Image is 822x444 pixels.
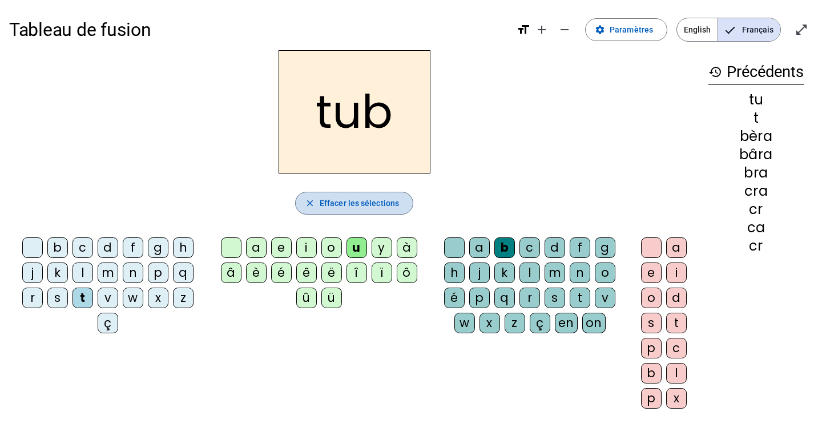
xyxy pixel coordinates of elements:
[321,288,342,308] div: ü
[469,263,490,283] div: j
[595,263,615,283] div: o
[246,263,267,283] div: è
[72,237,93,258] div: c
[444,288,465,308] div: é
[372,237,392,258] div: y
[545,263,565,283] div: m
[570,263,590,283] div: n
[295,192,413,215] button: Effacer les sélections
[708,184,804,198] div: cra
[98,288,118,308] div: v
[708,130,804,143] div: bèra
[676,18,781,42] mat-button-toggle-group: Language selection
[246,237,267,258] div: a
[494,288,515,308] div: q
[595,25,605,35] mat-icon: settings
[72,288,93,308] div: t
[98,263,118,283] div: m
[545,237,565,258] div: d
[296,288,317,308] div: û
[279,50,430,173] h2: tub
[271,263,292,283] div: é
[47,263,68,283] div: k
[123,237,143,258] div: f
[519,263,540,283] div: l
[708,221,804,235] div: ca
[666,237,687,258] div: a
[321,263,342,283] div: ë
[98,313,118,333] div: ç
[519,237,540,258] div: c
[530,313,550,333] div: ç
[173,237,194,258] div: h
[469,288,490,308] div: p
[641,338,662,358] div: p
[173,263,194,283] div: q
[666,288,687,308] div: d
[148,263,168,283] div: p
[22,288,43,308] div: r
[558,23,571,37] mat-icon: remove
[271,237,292,258] div: e
[641,388,662,409] div: p
[173,288,194,308] div: z
[595,237,615,258] div: g
[148,288,168,308] div: x
[641,288,662,308] div: o
[296,237,317,258] div: i
[346,263,367,283] div: î
[296,263,317,283] div: ê
[795,23,808,37] mat-icon: open_in_full
[708,148,804,162] div: bâra
[123,288,143,308] div: w
[708,239,804,253] div: cr
[666,338,687,358] div: c
[47,288,68,308] div: s
[641,263,662,283] div: e
[494,237,515,258] div: b
[454,313,475,333] div: w
[666,363,687,384] div: l
[708,111,804,125] div: t
[718,18,780,41] span: Français
[372,263,392,283] div: ï
[320,196,399,210] span: Effacer les sélections
[72,263,93,283] div: l
[555,313,578,333] div: en
[9,11,507,48] h1: Tableau de fusion
[469,237,490,258] div: a
[570,237,590,258] div: f
[708,65,722,79] mat-icon: history
[479,313,500,333] div: x
[22,263,43,283] div: j
[708,93,804,107] div: tu
[148,237,168,258] div: g
[553,18,576,41] button: Diminuer la taille de la police
[305,198,315,208] mat-icon: close
[221,263,241,283] div: â
[397,237,417,258] div: à
[397,263,417,283] div: ô
[585,18,667,41] button: Paramètres
[494,263,515,283] div: k
[519,288,540,308] div: r
[444,263,465,283] div: h
[123,263,143,283] div: n
[321,237,342,258] div: o
[47,237,68,258] div: b
[610,23,653,37] span: Paramètres
[535,23,549,37] mat-icon: add
[790,18,813,41] button: Entrer en plein écran
[666,263,687,283] div: i
[346,237,367,258] div: u
[708,59,804,85] h3: Précédents
[582,313,606,333] div: on
[708,203,804,216] div: cr
[545,288,565,308] div: s
[98,237,118,258] div: d
[641,313,662,333] div: s
[641,363,662,384] div: b
[666,388,687,409] div: x
[595,288,615,308] div: v
[570,288,590,308] div: t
